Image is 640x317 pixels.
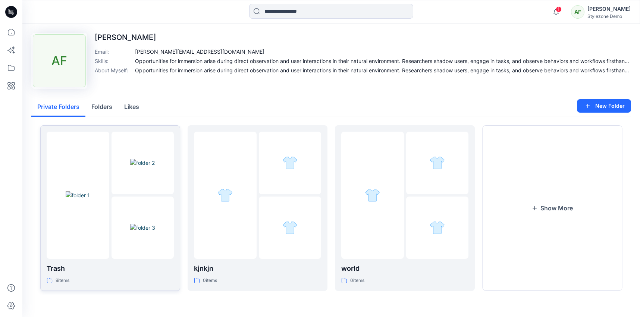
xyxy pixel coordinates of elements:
img: folder 3 [430,220,445,235]
p: 0 items [350,277,364,285]
p: 9 items [56,277,69,285]
p: Skills : [95,57,132,65]
a: folder 1folder 2folder 3world0items [335,125,475,291]
p: [PERSON_NAME] [95,33,631,42]
button: Show More [482,125,622,291]
p: Email : [95,48,132,56]
img: folder 1 [217,188,233,203]
p: Opportunities for immersion arise during direct observation and user interactions in their natura... [135,66,631,74]
p: 0 items [203,277,217,285]
img: folder 1 [365,188,380,203]
div: AF [33,34,86,87]
img: folder 3 [130,224,155,232]
p: Opportunities for immersion arise during direct observation and user interactions in their natura... [135,57,631,65]
img: folder 2 [130,159,155,167]
div: Stylezone Demo [587,13,631,19]
a: folder 1folder 2folder 3kjnkjn0items [188,125,327,291]
img: folder 1 [66,191,90,199]
img: folder 3 [282,220,298,235]
button: Private Folders [31,98,85,117]
p: [PERSON_NAME][EMAIL_ADDRESS][DOMAIN_NAME] [135,48,264,56]
button: New Folder [577,99,631,113]
p: About Myself : [95,66,132,74]
p: world [341,263,468,274]
button: Folders [85,98,118,117]
div: [PERSON_NAME] [587,4,631,13]
img: folder 2 [430,155,445,170]
img: folder 2 [282,155,298,170]
span: 1 [556,6,562,12]
button: Likes [118,98,145,117]
a: folder 1folder 2folder 3Trash9items [40,125,180,291]
div: AF [571,5,584,19]
p: Trash [47,263,174,274]
p: kjnkjn [194,263,321,274]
